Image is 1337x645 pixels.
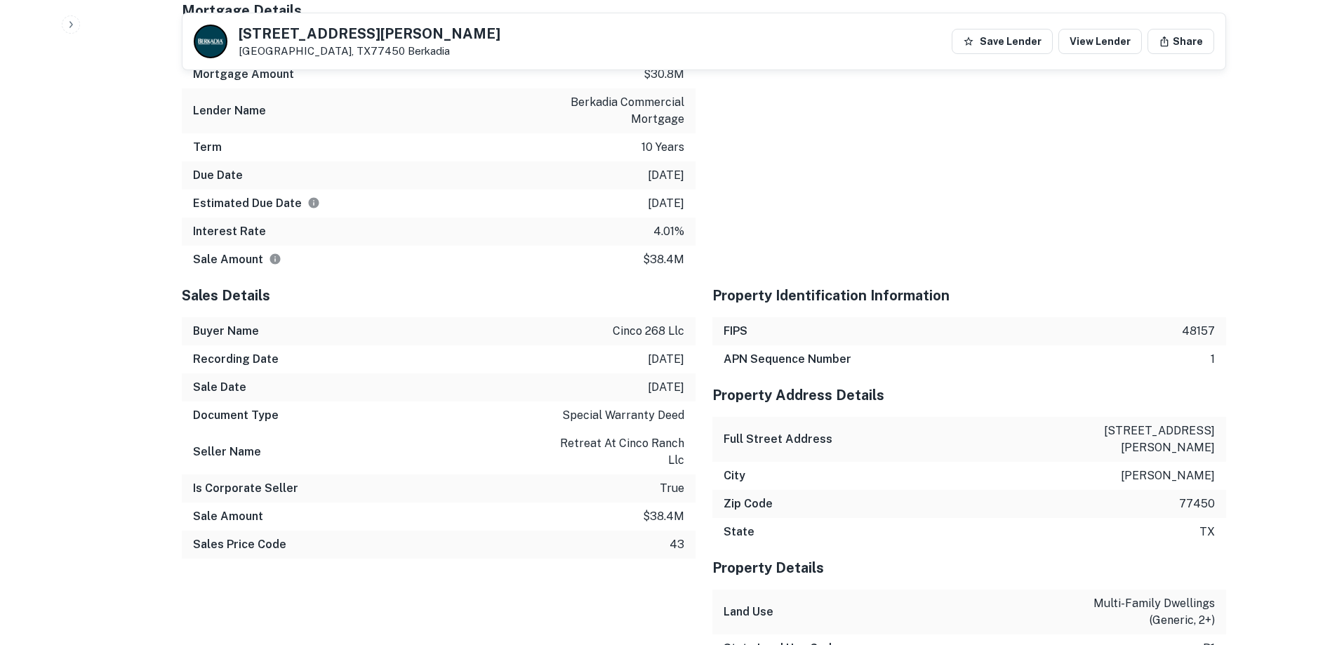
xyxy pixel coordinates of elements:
a: Berkadia [408,45,450,57]
h6: Sale Amount [193,508,263,525]
h6: Sales Price Code [193,536,286,553]
p: cinco 268 llc [613,323,684,340]
p: $30.8m [644,66,684,83]
button: Share [1148,29,1214,54]
svg: Estimate is based on a standard schedule for this type of loan. [307,197,320,209]
h5: Property Identification Information [712,285,1226,306]
p: multi-family dwellings (generic, 2+) [1089,595,1215,629]
p: true [660,480,684,497]
h6: Document Type [193,407,279,424]
h5: [STREET_ADDRESS][PERSON_NAME] [239,27,500,41]
p: special warranty deed [562,407,684,424]
p: $38.4m [643,251,684,268]
h6: State [724,524,754,540]
h6: Sale Amount [193,251,281,268]
h6: Mortgage Amount [193,66,294,83]
h5: Property Details [712,557,1226,578]
p: [PERSON_NAME] [1121,467,1215,484]
p: 48157 [1182,323,1215,340]
p: [DATE] [648,167,684,184]
h6: Is Corporate Seller [193,480,298,497]
h6: Seller Name [193,444,261,460]
p: $38.4m [643,508,684,525]
h5: Property Address Details [712,385,1226,406]
h6: Due Date [193,167,243,184]
h6: Full Street Address [724,431,832,448]
p: [STREET_ADDRESS][PERSON_NAME] [1089,423,1215,456]
p: [DATE] [648,195,684,212]
h6: Estimated Due Date [193,195,320,212]
h6: APN Sequence Number [724,351,851,368]
h6: Buyer Name [193,323,259,340]
h6: Term [193,139,222,156]
p: 1 [1211,351,1215,368]
h6: Zip Code [724,496,773,512]
p: 10 years [641,139,684,156]
h6: Land Use [724,604,773,620]
p: tx [1199,524,1215,540]
p: [GEOGRAPHIC_DATA], TX77450 [239,45,500,58]
h6: City [724,467,745,484]
p: [DATE] [648,379,684,396]
h6: Interest Rate [193,223,266,240]
iframe: Chat Widget [1267,533,1337,600]
p: 77450 [1179,496,1215,512]
h6: Lender Name [193,102,266,119]
p: 43 [670,536,684,553]
p: [DATE] [648,351,684,368]
p: berkadia commercial mortgage [558,94,684,128]
h6: Sale Date [193,379,246,396]
h6: Recording Date [193,351,279,368]
button: Save Lender [952,29,1053,54]
p: retreat at cinco ranch llc [558,435,684,469]
svg: The values displayed on the website are for informational purposes only and may be reported incor... [269,253,281,265]
a: View Lender [1058,29,1142,54]
p: 4.01% [653,223,684,240]
h6: FIPS [724,323,747,340]
h5: Sales Details [182,285,696,306]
